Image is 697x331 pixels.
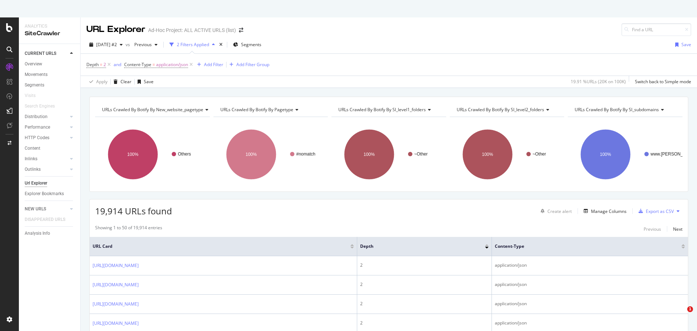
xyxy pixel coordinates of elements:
[25,179,47,187] div: Url Explorer
[495,300,685,307] div: application/json
[93,262,139,269] a: [URL][DOMAIN_NAME]
[93,320,139,327] a: [URL][DOMAIN_NAME]
[25,60,75,68] a: Overview
[25,124,50,131] div: Performance
[673,225,682,233] button: Next
[25,134,68,142] a: HTTP Codes
[360,262,489,269] div: 2
[96,78,107,85] div: Apply
[241,41,261,48] span: Segments
[148,27,236,34] div: Ad-Hoc Project: ALL ACTIVE URLS (list)
[86,39,126,51] button: [DATE] #2
[245,152,257,157] text: 100%
[25,190,64,198] div: Explorer Bookmarks
[95,123,210,186] svg: A chart.
[93,281,139,288] a: [URL][DOMAIN_NAME]
[547,208,572,214] div: Create alert
[482,152,493,157] text: 100%
[571,78,626,85] div: 19.91 % URLs ( 20K on 100K )
[568,123,682,186] svg: A chart.
[227,60,269,69] button: Add Filter Group
[25,29,74,38] div: SiteCrawler
[127,152,139,157] text: 100%
[218,41,224,48] div: times
[25,205,68,213] a: NEW URLS
[360,281,489,288] div: 2
[25,81,75,89] a: Segments
[25,155,68,163] a: Inlinks
[25,92,36,100] div: Visits
[573,104,676,116] h4: URLs Crawled By Botify By sl_subdomains
[25,179,75,187] a: Url Explorer
[360,300,489,307] div: 2
[25,102,62,110] a: Search Engines
[673,226,682,232] div: Next
[25,50,56,57] div: CURRENT URLS
[591,208,627,214] div: Manage Columns
[144,78,154,85] div: Save
[25,113,48,121] div: Distribution
[25,205,46,213] div: NEW URLS
[495,281,685,288] div: application/json
[414,152,428,157] text: ~Other
[450,123,564,186] svg: A chart.
[495,243,670,250] span: Content-Type
[360,243,474,250] span: Depth
[687,306,693,312] span: 1
[672,39,691,51] button: Save
[86,76,107,88] button: Apply
[495,262,685,269] div: application/json
[25,166,68,173] a: Outlinks
[124,61,151,68] span: Content-Type
[204,61,223,68] div: Add Filter
[25,124,68,131] a: Performance
[646,208,674,214] div: Export as CSV
[230,39,264,51] button: Segments
[25,92,43,100] a: Visits
[25,134,49,142] div: HTTP Codes
[364,152,375,157] text: 100%
[25,166,41,173] div: Outlinks
[25,71,75,78] a: Movements
[114,61,121,68] button: and
[25,60,42,68] div: Overview
[96,41,117,48] span: 2025 Aug. 28th #2
[538,205,572,217] button: Create alert
[331,123,446,186] svg: A chart.
[213,123,328,186] div: A chart.
[296,152,315,157] text: #nomatch
[103,60,106,70] span: 2
[111,76,131,88] button: Clear
[25,113,68,121] a: Distribution
[644,225,661,233] button: Previous
[600,152,611,157] text: 100%
[236,61,269,68] div: Add Filter Group
[239,28,243,33] div: arrow-right-arrow-left
[533,152,546,157] text: ~Other
[156,60,188,70] span: application/json
[102,106,203,113] span: URLs Crawled By Botify By new_website_pagetype
[25,230,50,237] div: Analysis Info
[632,76,691,88] button: Switch back to Simple mode
[178,152,191,157] text: Others
[25,155,37,163] div: Inlinks
[644,226,661,232] div: Previous
[25,190,75,198] a: Explorer Bookmarks
[86,23,145,36] div: URL Explorer
[25,145,75,152] a: Content
[25,50,68,57] a: CURRENT URLS
[131,39,160,51] button: Previous
[25,71,48,78] div: Movements
[131,41,152,48] span: Previous
[25,145,40,152] div: Content
[636,205,674,217] button: Export as CSV
[25,81,44,89] div: Segments
[121,78,131,85] div: Clear
[337,104,440,116] h4: URLs Crawled By Botify By sl_level1_folders
[135,76,154,88] button: Save
[167,39,218,51] button: 2 Filters Applied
